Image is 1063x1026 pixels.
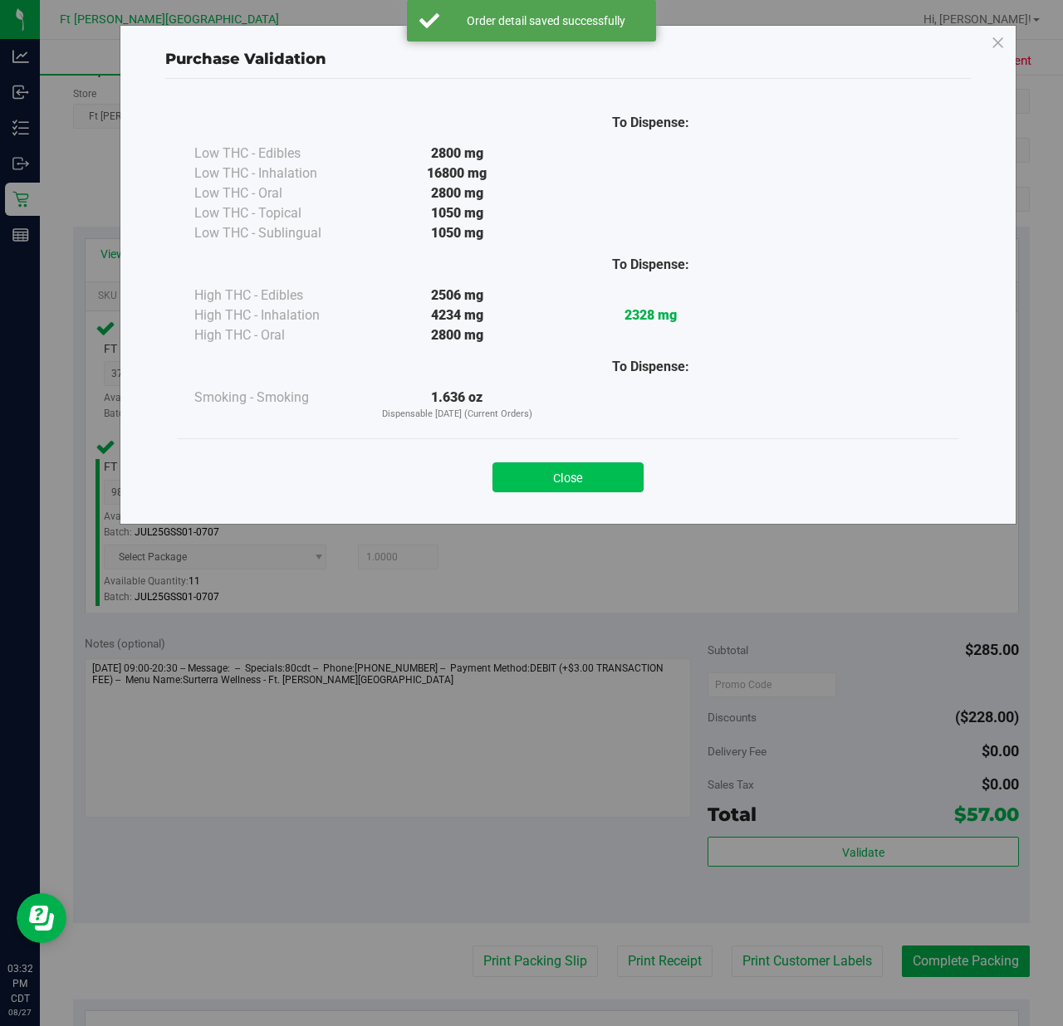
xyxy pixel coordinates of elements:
[17,893,66,943] iframe: Resource center
[360,325,554,345] div: 2800 mg
[360,223,554,243] div: 1050 mg
[194,325,360,345] div: High THC - Oral
[194,144,360,164] div: Low THC - Edibles
[194,223,360,243] div: Low THC - Sublingual
[194,203,360,223] div: Low THC - Topical
[360,408,554,422] p: Dispensable [DATE] (Current Orders)
[554,357,747,377] div: To Dispense:
[554,113,747,133] div: To Dispense:
[360,286,554,305] div: 2506 mg
[360,203,554,223] div: 1050 mg
[360,144,554,164] div: 2800 mg
[194,286,360,305] div: High THC - Edibles
[165,50,326,68] span: Purchase Validation
[194,164,360,183] div: Low THC - Inhalation
[360,305,554,325] div: 4234 mg
[448,12,644,29] div: Order detail saved successfully
[360,388,554,422] div: 1.636 oz
[360,183,554,203] div: 2800 mg
[554,255,747,275] div: To Dispense:
[625,307,677,323] strong: 2328 mg
[194,183,360,203] div: Low THC - Oral
[360,164,554,183] div: 16800 mg
[194,388,360,408] div: Smoking - Smoking
[492,462,644,492] button: Close
[194,305,360,325] div: High THC - Inhalation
